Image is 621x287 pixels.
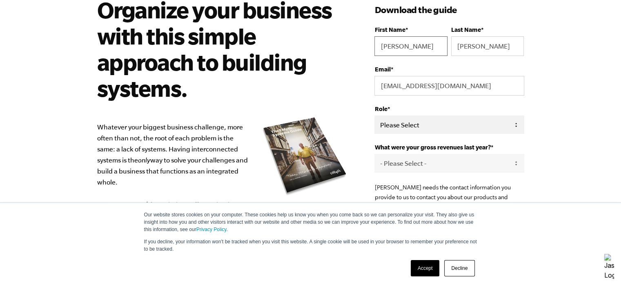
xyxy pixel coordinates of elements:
[374,182,524,231] p: [PERSON_NAME] needs the contact information you provide to us to contact you about our products a...
[444,260,474,276] a: Decline
[138,156,150,164] i: only
[374,3,524,16] h3: Download the guide
[97,122,350,265] p: Whatever your biggest business challenge, more often than not, the root of each problem is the sa...
[451,26,481,33] span: Last Name
[260,114,350,198] img: e-myth systems guide organize your business
[374,66,390,73] span: Email
[374,144,490,151] span: What were your gross revenues last year?
[374,105,387,112] span: Role
[196,227,227,232] a: Privacy Policy
[411,260,440,276] a: Accept
[144,238,477,253] p: If you decline, your information won’t be tracked when you visit this website. A single cookie wi...
[144,211,477,233] p: Our website stores cookies on your computer. These cookies help us know you when you come back so...
[109,200,156,208] b: Systems Guide
[374,26,405,33] span: First Name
